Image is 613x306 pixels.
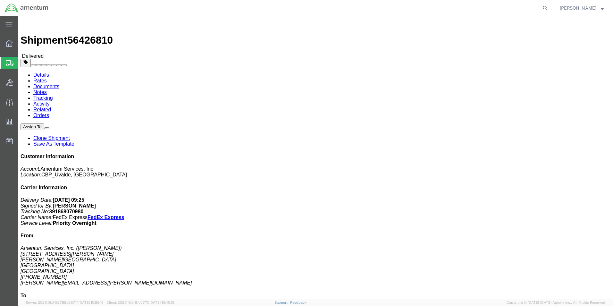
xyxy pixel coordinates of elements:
span: [DATE] 10:56:16 [79,301,104,304]
a: Support [274,301,290,304]
span: Client: 2025.16.0-8fc0770 [106,301,174,304]
span: Copyright © [DATE]-[DATE] Agistix Inc., All Rights Reserved [507,300,605,305]
iframe: FS Legacy Container [18,16,613,299]
span: Server: 2025.16.0-82789e55714 [26,301,104,304]
span: [DATE] 10:40:19 [149,301,174,304]
span: Valentin Ortega [560,4,596,12]
a: Feedback [290,301,306,304]
button: [PERSON_NAME] [559,4,604,12]
img: logo [4,3,49,13]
